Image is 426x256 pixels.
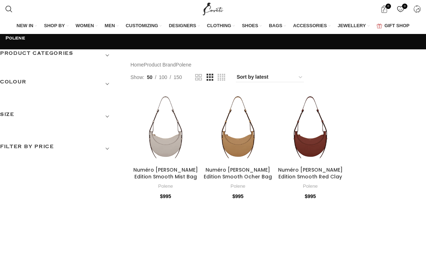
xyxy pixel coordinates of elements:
span: $ [160,193,163,199]
a: DESIGNERS [169,19,200,34]
a: Site logo [201,6,225,11]
span: CUSTOMIZING [126,23,158,29]
a: Grid view 2 [195,73,202,82]
span: SHOES [242,23,258,29]
div: My Wishlist [393,2,408,16]
a: Numéro [PERSON_NAME] Edition Smooth Mist Bag [133,166,198,181]
a: WOMEN [76,19,98,34]
a: BAGS [269,19,286,34]
select: Shop order [236,72,304,82]
div: Main navigation [2,19,424,34]
a: 0 [393,2,408,16]
span: 0 [402,4,407,9]
a: Grid view 3 [207,73,213,82]
span: $ [305,193,308,199]
a: 100 [156,73,169,81]
a: Home [130,61,144,69]
a: 0 [377,2,391,16]
a: 150 [171,73,184,81]
span: GIFT SHOP [385,23,410,29]
img: GiftBag [377,24,382,28]
a: Search [2,2,16,16]
span: Product Brand [144,61,176,69]
a: JEWELLERY [338,19,370,34]
a: GIFT SHOP [377,19,410,34]
nav: Breadcrumb [130,61,191,69]
a: SHOES [242,19,262,34]
span: NEW IN [16,23,33,29]
bdi: 995 [232,193,243,199]
a: MEN [105,19,119,34]
span: 0 [386,4,391,9]
span: 150 [174,74,182,80]
span: CLOTHING [207,23,231,29]
span: BAGS [269,23,282,29]
a: Numéro [PERSON_NAME] Edition Smooth Red Clay Bag [278,166,343,187]
a: 50 [144,73,155,81]
span: MEN [105,23,115,29]
span: WOMEN [76,23,94,29]
a: Grid view 4 [218,73,225,82]
span: SHOP BY [44,23,65,29]
a: Numéro [PERSON_NAME] Edition Smooth Ocher Bag [204,166,272,181]
span: Polene [176,61,192,69]
span: DESIGNERS [169,23,196,29]
a: Polene [231,183,245,189]
span: 100 [159,74,167,80]
span: ACCESSORIES [293,23,327,29]
span: 50 [147,74,153,80]
span: JEWELLERY [338,23,366,29]
bdi: 995 [160,193,171,199]
span: Show [130,73,144,81]
a: NEW IN [16,19,37,34]
span: $ [232,193,235,199]
bdi: 995 [305,193,316,199]
a: Polene [158,183,173,189]
a: Polene [303,183,318,189]
a: CUSTOMIZING [126,19,162,34]
a: SHOP BY [44,19,68,34]
a: CLOTHING [207,19,235,34]
a: ACCESSORIES [293,19,331,34]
